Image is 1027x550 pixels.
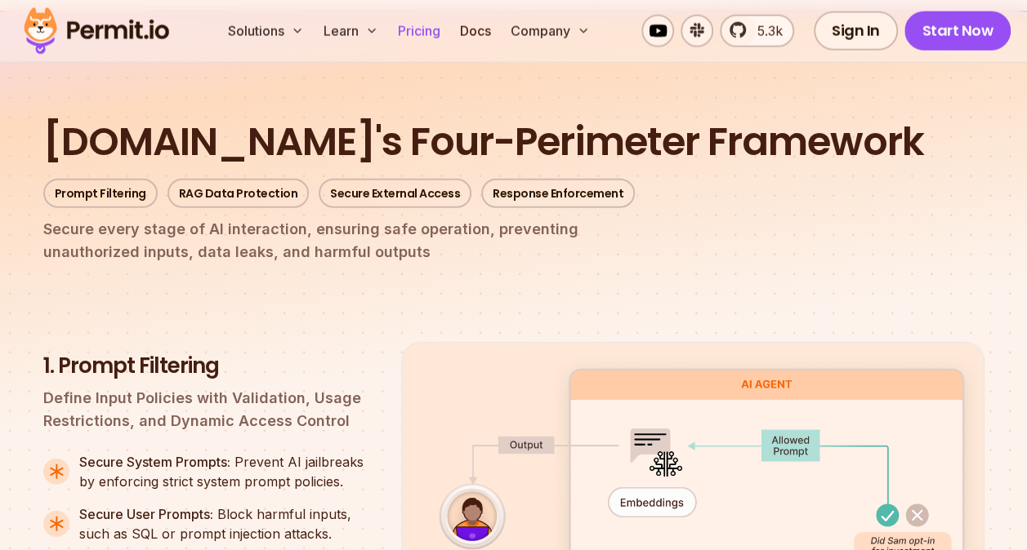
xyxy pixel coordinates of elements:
a: 5.3k [720,15,794,47]
a: Docs [453,15,498,47]
a: Prompt Filtering [43,179,158,208]
button: Solutions [221,15,310,47]
button: Learn [317,15,385,47]
a: Sign In [814,11,898,51]
p: Prevent AI jailbreaks by enforcing strict system prompt policies. [79,452,375,491]
a: Start Now [904,11,1011,51]
a: RAG Data Protection [167,179,310,208]
button: Company [504,15,596,47]
h3: 1. Prompt Filtering [43,352,375,381]
img: Permit logo [16,3,176,59]
h2: [DOMAIN_NAME]'s Four-Perimeter Framework [43,115,985,169]
strong: Secure User Prompts: [79,506,213,522]
span: Secure every stage of AI interaction, ensuring safe operation, preventing [43,218,985,241]
strong: Secure System Prompts: [79,454,230,470]
p: Define Input Policies with Validation, Usage Restrictions, and Dynamic Access Control [43,387,375,432]
span: 5.3k [748,21,783,41]
p: unauthorized inputs, data leaks, and harmful outputs [43,218,985,264]
a: Pricing [391,15,447,47]
p: Block harmful inputs, such as SQL or prompt injection attacks. [79,504,375,543]
a: Response Enforcement [481,179,635,208]
a: Secure External Access [319,179,471,208]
